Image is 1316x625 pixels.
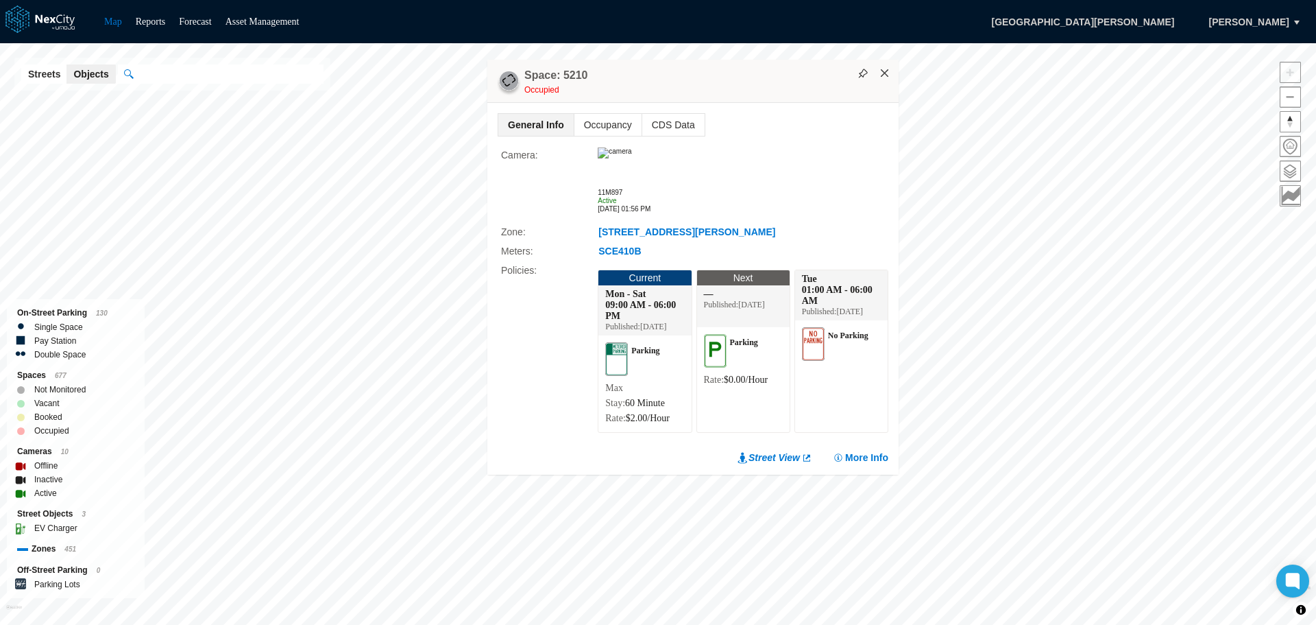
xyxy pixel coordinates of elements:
button: Zoom out [1280,86,1301,108]
label: Pay Station [34,334,76,348]
a: Map [104,16,122,27]
label: Offline [34,459,58,473]
div: Off-Street Parking [17,563,134,578]
span: Street View [748,451,800,464]
span: 677 [55,372,66,379]
div: Zones [17,542,134,556]
span: Occupied [524,85,559,95]
span: CDS Data [642,114,705,136]
button: Zoom in [1280,62,1301,83]
span: [PERSON_NAME] [1209,15,1289,29]
img: svg%3e [858,69,868,78]
label: Booked [34,410,62,424]
span: 10 [61,448,69,456]
button: More Info [833,451,888,464]
img: camera [598,148,631,158]
label: Double Space [34,348,86,362]
span: Reset bearing to north [1280,112,1300,132]
button: [STREET_ADDRESS][PERSON_NAME] [598,225,776,239]
span: More Info [845,451,888,464]
h4: Space: 5210 [524,68,588,83]
button: Layers management [1280,161,1301,182]
span: 0 [97,567,101,574]
span: [GEOGRAPHIC_DATA][PERSON_NAME] [977,10,1189,34]
div: 11M897 [598,189,888,197]
button: Home [1280,136,1301,157]
a: Forecast [179,16,211,27]
div: Street Objects [17,507,134,521]
a: Reports [136,16,166,27]
label: Policies : [501,263,598,440]
span: 451 [64,545,76,553]
div: On-Street Parking [17,306,134,320]
a: Mapbox homepage [6,605,22,621]
button: Key metrics [1280,185,1301,207]
button: Toggle attribution [1293,602,1309,618]
span: Toggle attribution [1297,602,1305,617]
label: Camera : [501,148,598,220]
label: Occupied [34,424,69,438]
span: Streets [28,67,60,81]
span: Zoom in [1280,62,1300,82]
button: Objects [66,64,115,84]
label: EV Charger [34,521,77,535]
button: Reset bearing to north [1280,111,1301,132]
a: Asset Management [226,16,300,27]
span: Objects [73,67,108,81]
span: General Info [498,114,574,136]
div: [DATE] 01:56 PM [598,205,888,213]
label: Meters : [501,244,598,259]
a: Street View [738,451,812,464]
label: Single Space [34,320,83,334]
button: SCE410B [598,244,642,259]
span: Active [598,197,616,204]
span: Zoom out [1280,87,1300,107]
div: Spaces [17,368,134,383]
label: Active [34,486,57,500]
label: Not Monitored [34,383,86,397]
span: Occupancy [574,114,642,136]
span: 130 [96,309,108,317]
button: [PERSON_NAME] [1195,10,1304,34]
label: Zone : [501,224,598,239]
div: Cameras [17,445,134,459]
span: 3 [82,510,86,518]
button: Close popup [879,67,891,80]
label: Parking Lots [34,578,80,591]
label: Vacant [34,397,59,410]
button: Streets [21,64,67,84]
label: Inactive [34,473,62,486]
